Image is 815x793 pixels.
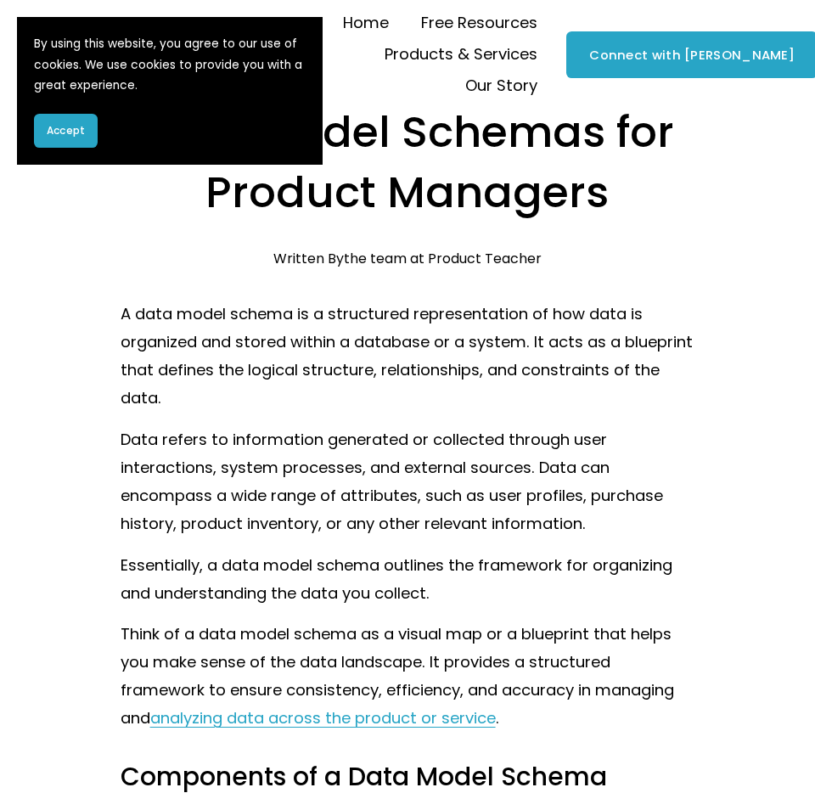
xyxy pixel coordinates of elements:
span: Products & Services [385,41,537,69]
div: Written By [273,250,542,267]
a: folder dropdown [421,8,537,40]
section: Cookie banner [17,17,323,165]
span: Our Story [465,72,537,100]
p: Essentially, a data model schema outlines the framework for organizing and understanding the data... [121,552,695,608]
a: analyzing data across the product or service [150,707,496,728]
span: Free Resources [421,9,537,37]
p: Data refers to information generated or collected through user interactions, system processes, an... [121,426,695,538]
a: the team at Product Teacher [344,249,542,268]
a: folder dropdown [465,70,537,102]
span: Accept [47,123,85,138]
button: Accept [34,114,98,148]
h1: Data Model Schemas for Product Managers [121,103,695,223]
a: folder dropdown [385,39,537,70]
p: By using this website, you agree to our use of cookies. We use cookies to provide you with a grea... [34,34,306,97]
a: Home [343,8,389,40]
p: Think of a data model schema as a visual map or a blueprint that helps you make sense of the data... [121,621,695,733]
p: A data model schema is a structured representation of how data is organized and stored within a d... [121,301,695,413]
